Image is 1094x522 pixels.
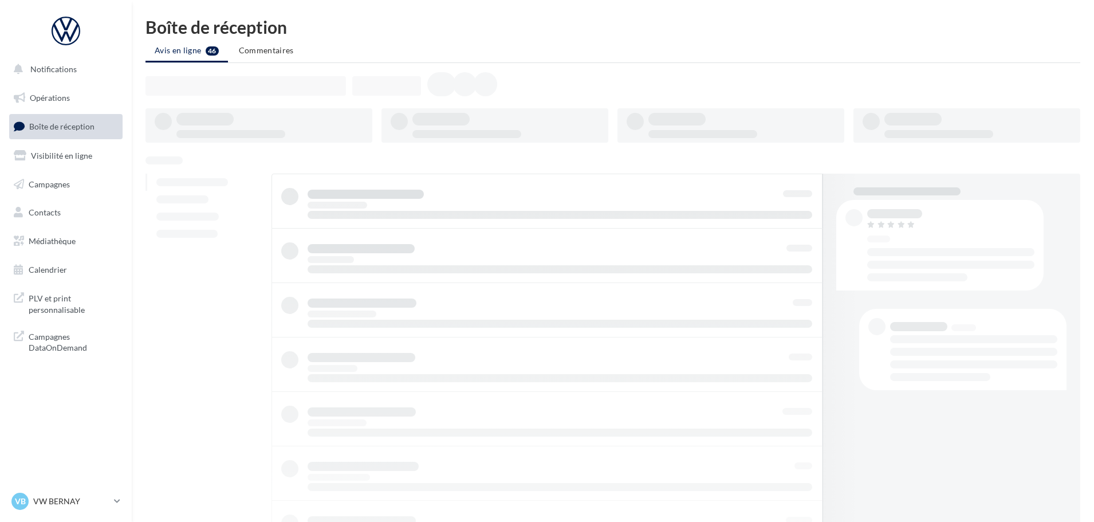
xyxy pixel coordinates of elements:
a: Opérations [7,86,125,110]
span: Campagnes [29,179,70,189]
a: Campagnes DataOnDemand [7,324,125,358]
span: Calendrier [29,265,67,274]
span: Boîte de réception [29,121,95,131]
a: Calendrier [7,258,125,282]
span: Médiathèque [29,236,76,246]
p: VW BERNAY [33,496,109,507]
span: Notifications [30,64,77,74]
button: Notifications [7,57,120,81]
div: Boîte de réception [145,18,1080,36]
span: Visibilité en ligne [31,151,92,160]
a: Campagnes [7,172,125,197]
a: Contacts [7,201,125,225]
a: Boîte de réception [7,114,125,139]
span: Campagnes DataOnDemand [29,329,118,354]
span: Commentaires [239,45,294,55]
a: VB VW BERNAY [9,490,123,512]
span: PLV et print personnalisable [29,291,118,315]
a: Médiathèque [7,229,125,253]
span: VB [15,496,26,507]
span: Opérations [30,93,70,103]
a: PLV et print personnalisable [7,286,125,320]
a: Visibilité en ligne [7,144,125,168]
span: Contacts [29,207,61,217]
